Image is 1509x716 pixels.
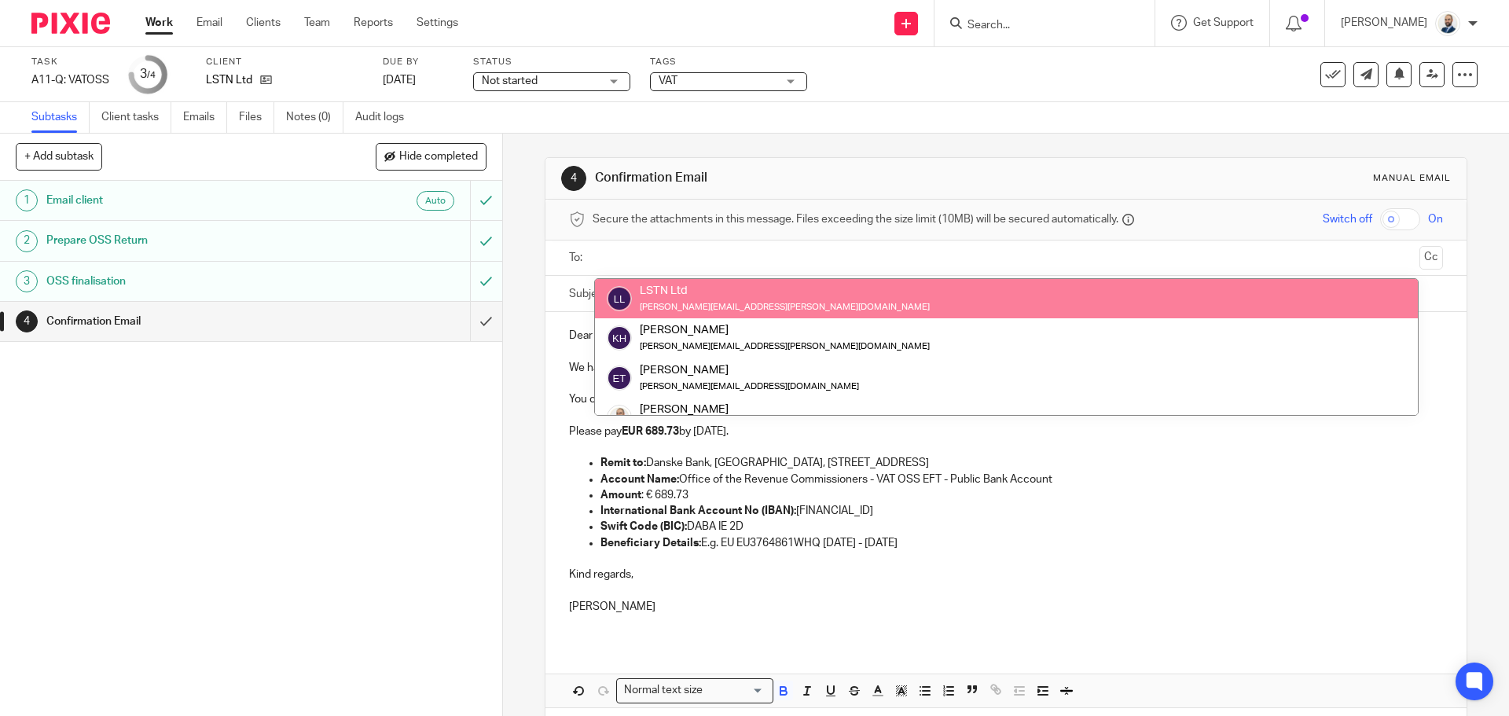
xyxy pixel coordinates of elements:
strong: Swift Code (BIC): [600,521,687,532]
div: 2 [16,230,38,252]
p: [PERSON_NAME] [569,582,1442,615]
div: 3 [140,65,156,83]
a: Team [304,15,330,31]
h1: Prepare OSS Return [46,229,318,252]
span: Secure the attachments in this message. Files exceeding the size limit (10MB) will be secured aut... [593,211,1118,227]
a: Client tasks [101,102,171,133]
h1: Confirmation Email [46,310,318,333]
span: Hide completed [399,151,478,163]
p: Dear [PERSON_NAME] , [569,328,1442,343]
a: Subtasks [31,102,90,133]
label: Tags [650,56,807,68]
span: Get Support [1193,17,1254,28]
a: Reports [354,15,393,31]
p: Danske Bank, [GEOGRAPHIC_DATA], [STREET_ADDRESS] [600,455,1442,471]
div: [PERSON_NAME] [640,402,788,417]
p: [FINANCIAL_ID] [600,503,1442,519]
span: Switch off [1323,211,1372,227]
a: Files [239,102,274,133]
small: /4 [147,71,156,79]
label: To: [569,250,586,266]
div: 3 [16,270,38,292]
p: DABA IE 2D [600,519,1442,534]
label: Subject: [569,286,610,302]
span: On [1428,211,1443,227]
input: Search [966,19,1107,33]
span: Normal text size [620,682,706,699]
h1: Confirmation Email [595,170,1040,186]
a: Notes (0) [286,102,343,133]
strong: Remit to: [600,457,646,468]
p: : € 689.73 [600,487,1442,503]
div: [PERSON_NAME] [640,322,930,338]
a: Audit logs [355,102,416,133]
div: Auto [417,191,454,211]
small: [PERSON_NAME][EMAIL_ADDRESS][PERSON_NAME][DOMAIN_NAME] [640,342,930,351]
label: Task [31,56,109,68]
a: Settings [417,15,458,31]
img: svg%3E [607,286,632,311]
div: Manual email [1373,172,1451,185]
small: [PERSON_NAME][EMAIL_ADDRESS][DOMAIN_NAME] [640,382,859,391]
p: Kind regards, [569,551,1442,583]
strong: Beneficiary Details: [600,538,701,549]
p: We have prepared, reviewed, and completed your quarterly OSS return. [569,360,1442,376]
button: Cc [1419,246,1443,270]
button: Hide completed [376,143,486,170]
div: Search for option [616,678,773,703]
strong: Amount [600,490,641,501]
img: Mark%20LI%20profiler.png [1435,11,1460,36]
img: Pixie [31,13,110,34]
span: [DATE] [383,75,416,86]
p: Please pay by [DATE]. [569,424,1442,439]
strong: Account Name: [600,474,679,485]
img: Mark%20LI%20profiler.png [607,405,632,430]
span: Not started [482,75,538,86]
strong: EUR 689.73 [622,426,679,437]
p: You can find a record of this return by logging into your ROS Account. [569,391,1442,407]
a: Emails [183,102,227,133]
p: E.g. EU EU3764861WHQ [DATE] - [DATE] [600,535,1442,551]
p: [PERSON_NAME] [1341,15,1427,31]
div: 4 [561,166,586,191]
img: svg%3E [607,325,632,351]
img: svg%3E [607,365,632,391]
input: Search for option [707,682,764,699]
p: LSTN Ltd [206,72,252,88]
h1: Email client [46,189,318,212]
label: Status [473,56,630,68]
a: Work [145,15,173,31]
div: 4 [16,310,38,332]
label: Due by [383,56,453,68]
div: 1 [16,189,38,211]
a: Email [196,15,222,31]
div: A11-Q: VATOSS [31,72,109,88]
span: VAT [659,75,677,86]
div: LSTN Ltd [640,283,930,299]
p: Office of the Revenue Commissioners - VAT OSS EFT - Public Bank Account [600,472,1442,487]
small: [PERSON_NAME][EMAIL_ADDRESS][PERSON_NAME][DOMAIN_NAME] [640,303,930,311]
button: + Add subtask [16,143,102,170]
strong: International Bank Account No (IBAN): [600,505,796,516]
div: [PERSON_NAME] [640,362,859,377]
label: Client [206,56,363,68]
h1: OSS finalisation [46,270,318,293]
a: Clients [246,15,281,31]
